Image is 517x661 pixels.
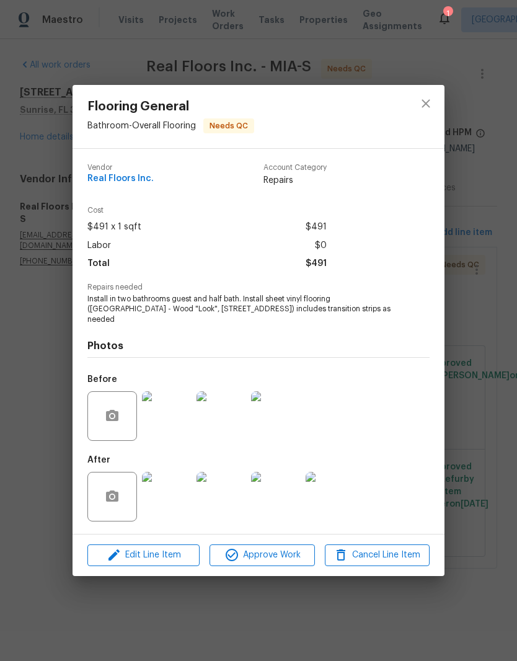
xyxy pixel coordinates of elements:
span: Cost [87,206,327,215]
span: Labor [87,237,111,255]
div: 1 [443,7,452,20]
span: Real Floors Inc. [87,174,154,184]
span: $0 [315,237,327,255]
span: $491 [306,218,327,236]
span: Account Category [263,164,327,172]
span: Flooring General [87,100,254,113]
span: Repairs [263,174,327,187]
span: $491 x 1 sqft [87,218,141,236]
h5: Before [87,375,117,384]
span: Vendor [87,164,154,172]
span: Approve Work [213,548,311,563]
span: Install in two bathrooms guest and half bath. Install sheet vinyl flooring ([GEOGRAPHIC_DATA] - W... [87,294,395,325]
span: Cancel Line Item [329,548,426,563]
span: Repairs needed [87,283,430,291]
button: Approve Work [210,544,314,566]
span: Total [87,255,110,273]
span: Edit Line Item [91,548,196,563]
h4: Photos [87,340,430,352]
button: close [411,89,441,118]
span: Bathroom - Overall Flooring [87,122,196,130]
button: Cancel Line Item [325,544,430,566]
h5: After [87,456,110,464]
span: $491 [306,255,327,273]
button: Edit Line Item [87,544,200,566]
span: Needs QC [205,120,253,132]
